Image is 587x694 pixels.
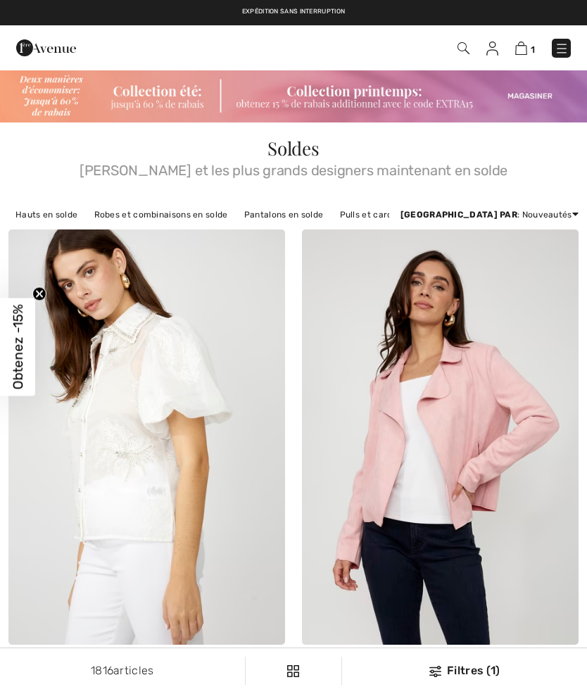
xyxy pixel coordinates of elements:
strong: [GEOGRAPHIC_DATA] par [400,210,517,220]
span: 1816 [91,664,113,677]
a: Pantalons en solde [237,206,330,224]
span: Obtenez -15% [10,305,26,390]
button: Close teaser [32,287,46,301]
img: Blouse à Manches Bouffantes Florale modèle 258722U. Blanc Cassé [8,229,285,645]
img: Veste Décontractée Ouverte modèle 256829U. Dusty pink [302,229,579,645]
span: 1 [531,44,535,55]
iframe: Ouvre un widget dans lequel vous pouvez chatter avec l’un de nos agents [496,652,573,687]
div: : Nouveautés [400,208,579,221]
span: [PERSON_NAME] et les plus grands designers maintenant en solde [8,158,579,177]
span: Soldes [267,136,320,160]
img: Menu [555,42,569,56]
img: 1ère Avenue [16,34,76,62]
div: Filtres (1) [351,662,579,679]
a: Robes et combinaisons en solde [87,206,235,224]
a: Pulls et cardigans en solde [333,206,459,224]
a: 1 [515,39,535,56]
a: Hauts en solde [8,206,84,224]
img: Mes infos [486,42,498,56]
img: Panier d'achat [515,42,527,55]
a: 1ère Avenue [16,40,76,53]
img: Filtres [429,666,441,677]
img: Recherche [457,42,469,54]
img: Filtres [287,665,299,677]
